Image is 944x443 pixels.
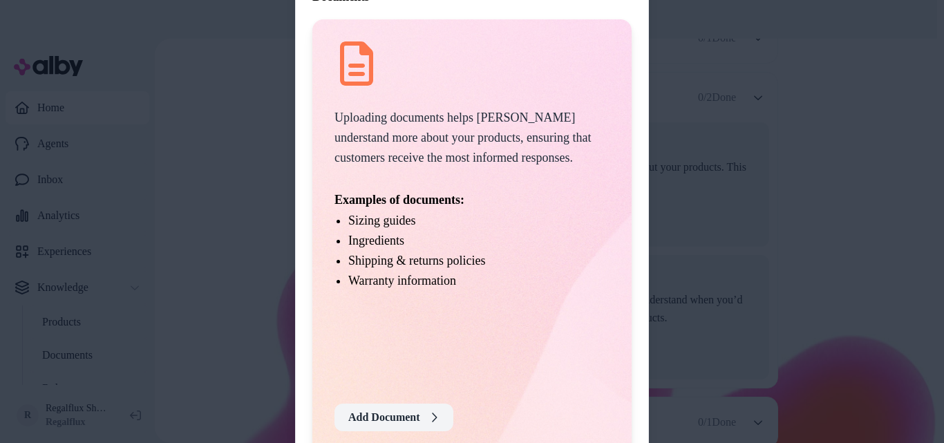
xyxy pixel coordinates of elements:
[348,251,610,271] li: Shipping & returns policies
[334,108,610,169] p: Uploading documents helps [PERSON_NAME] understand more about your products, ensuring that custom...
[348,211,610,231] li: Sizing guides
[334,190,610,210] p: Examples of documents:
[334,404,453,431] button: Add Document
[348,231,610,251] li: Ingredients
[348,271,610,291] li: Warranty information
